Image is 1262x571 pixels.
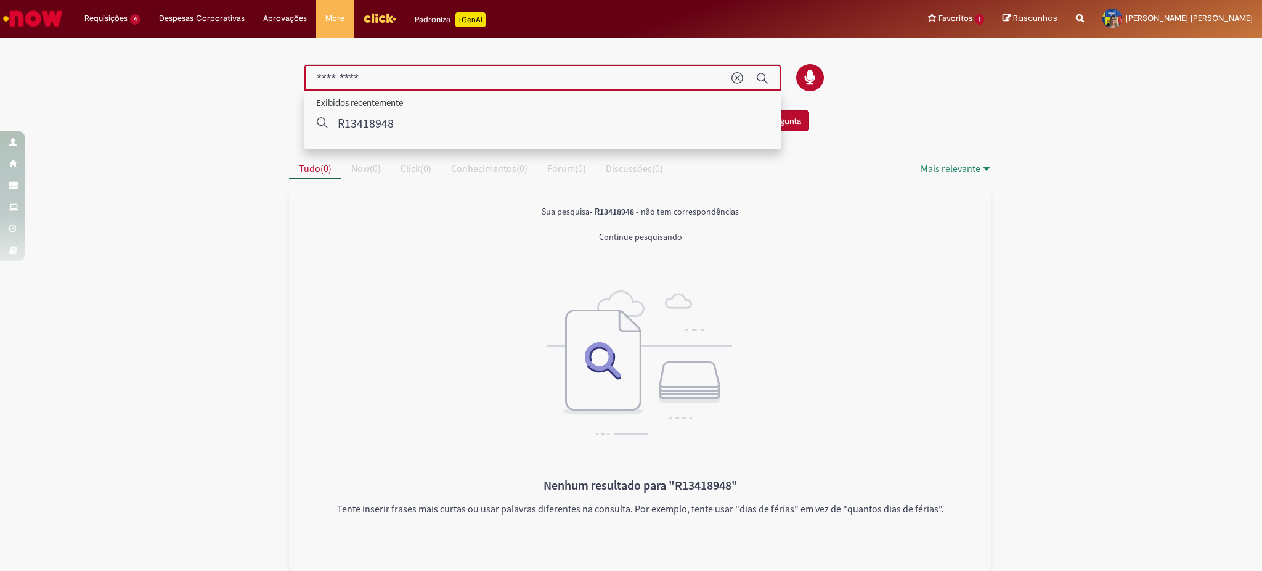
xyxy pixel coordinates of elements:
[1,6,65,31] img: ServiceNow
[455,12,486,27] p: +GenAi
[325,12,344,25] span: More
[415,12,486,27] div: Padroniza
[975,14,984,25] span: 1
[938,12,972,25] span: Favoritos
[263,12,307,25] span: Aprovações
[84,12,128,25] span: Requisições
[289,192,991,571] div: All
[363,9,396,27] img: click_logo_yellow_360x200.png
[130,14,140,25] span: 4
[1003,13,1057,25] a: Rascunhos
[1126,13,1253,23] span: [PERSON_NAME] [PERSON_NAME]
[1013,12,1057,24] span: Rascunhos
[159,12,245,25] span: Despesas Corporativas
